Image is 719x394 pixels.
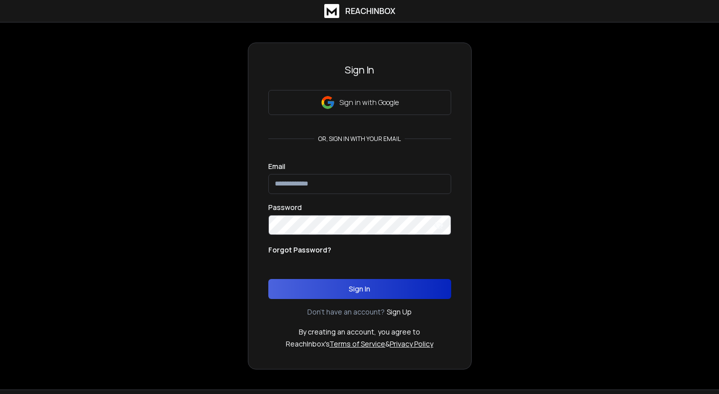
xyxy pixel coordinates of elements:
a: Privacy Policy [390,339,433,348]
label: Email [268,163,285,170]
a: ReachInbox [324,4,395,18]
p: ReachInbox's & [286,339,433,349]
button: Sign In [268,279,451,299]
p: or, sign in with your email [314,135,405,143]
p: By creating an account, you agree to [299,327,420,337]
p: Forgot Password? [268,245,331,255]
button: Sign in with Google [268,90,451,115]
a: Terms of Service [329,339,385,348]
h3: Sign In [268,63,451,77]
p: Don't have an account? [307,307,385,317]
p: Sign in with Google [339,97,399,107]
a: Sign Up [387,307,412,317]
h1: ReachInbox [345,5,395,17]
img: logo [324,4,339,18]
label: Password [268,204,302,211]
